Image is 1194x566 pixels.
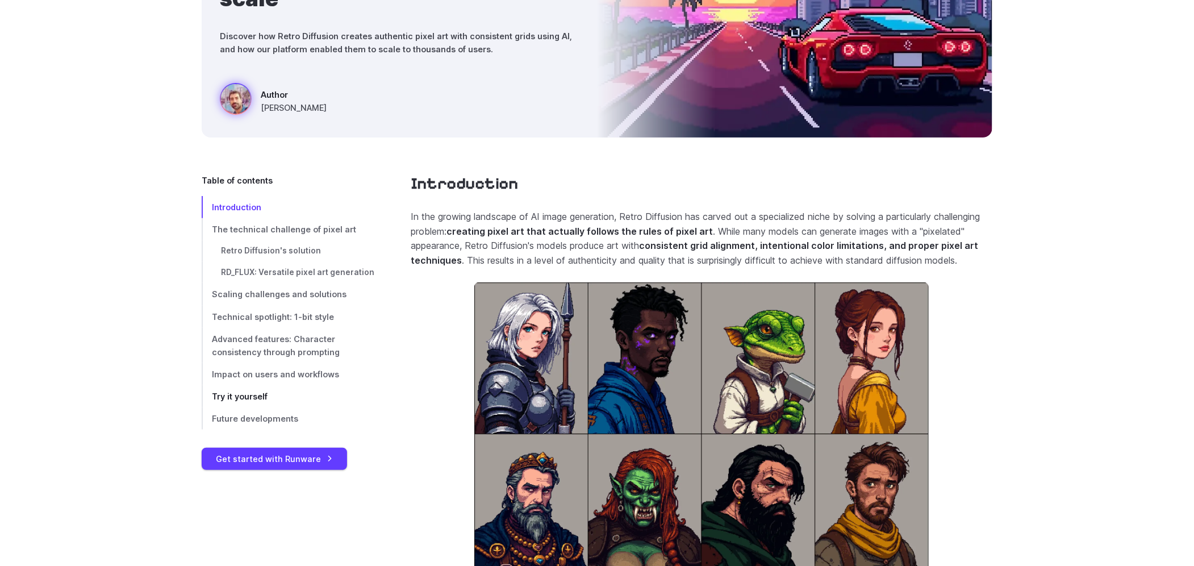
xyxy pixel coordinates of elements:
[220,30,579,56] p: Discover how Retro Diffusion creates authentic pixel art with consistent grids using AI, and how ...
[202,283,374,305] a: Scaling challenges and solutions
[202,174,273,187] span: Table of contents
[212,414,298,423] span: Future developments
[411,174,518,194] a: Introduction
[202,262,374,284] a: RD_FLUX: Versatile pixel art generation
[212,289,346,299] span: Scaling challenges and solutions
[202,407,374,430] a: Future developments
[221,246,321,255] span: Retro Diffusion's solution
[446,226,713,237] strong: creating pixel art that actually follows the rules of pixel art
[202,363,374,385] a: Impact on users and workflows
[212,202,261,212] span: Introduction
[221,268,374,277] span: RD_FLUX: Versatile pixel art generation
[212,224,356,234] span: The technical challenge of pixel art
[202,328,374,363] a: Advanced features: Character consistency through prompting
[202,218,374,240] a: The technical challenge of pixel art
[212,369,339,379] span: Impact on users and workflows
[261,101,327,114] span: [PERSON_NAME]
[212,392,268,401] span: Try it yourself
[411,210,992,268] p: In the growing landscape of AI image generation, Retro Diffusion has carved out a specialized nic...
[212,312,334,322] span: Technical spotlight: 1-bit style
[220,83,327,119] a: a red sports car on a futuristic highway with a sunset and city skyline in the background, styled...
[202,240,374,262] a: Retro Diffusion's solution
[202,448,347,470] a: Get started with Runware
[212,334,340,357] span: Advanced features: Character consistency through prompting
[202,306,374,328] a: Technical spotlight: 1-bit style
[261,88,327,101] span: Author
[202,385,374,407] a: Try it yourself
[202,196,374,218] a: Introduction
[411,240,978,266] strong: consistent grid alignment, intentional color limitations, and proper pixel art techniques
